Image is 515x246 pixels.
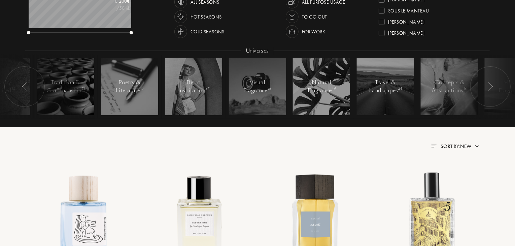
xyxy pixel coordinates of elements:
[287,12,297,22] img: usage_occasion_party_white.svg
[488,82,493,91] img: arr_left.svg
[22,82,27,91] img: arr_left.svg
[241,47,274,55] div: Universes
[268,86,272,91] span: 23
[287,27,297,36] img: usage_occasion_work_white.svg
[243,79,272,95] div: Visual Fragrance
[96,5,130,12] div: /50mL
[178,79,209,95] div: Retro Inspiration
[302,25,325,38] div: For Work
[431,144,437,148] img: filter_by.png
[332,86,336,91] span: 49
[398,86,402,91] span: 24
[441,143,472,150] span: Sort by: New
[191,25,225,38] div: Cold Seasons
[302,10,327,23] div: To go Out
[206,86,209,91] span: 37
[474,144,480,149] img: arrow.png
[191,10,222,23] div: Hot Seasons
[307,79,336,95] div: Natural Fragrance
[388,27,424,36] div: [PERSON_NAME]
[115,79,144,95] div: Poetry & Literature
[176,12,185,22] img: usage_season_hot_white.svg
[369,79,402,95] div: Travel & Landscapes
[388,16,424,25] div: [PERSON_NAME]
[141,86,144,91] span: 15
[176,27,185,36] img: usage_season_cold_white.svg
[388,5,429,14] div: Sous le Manteau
